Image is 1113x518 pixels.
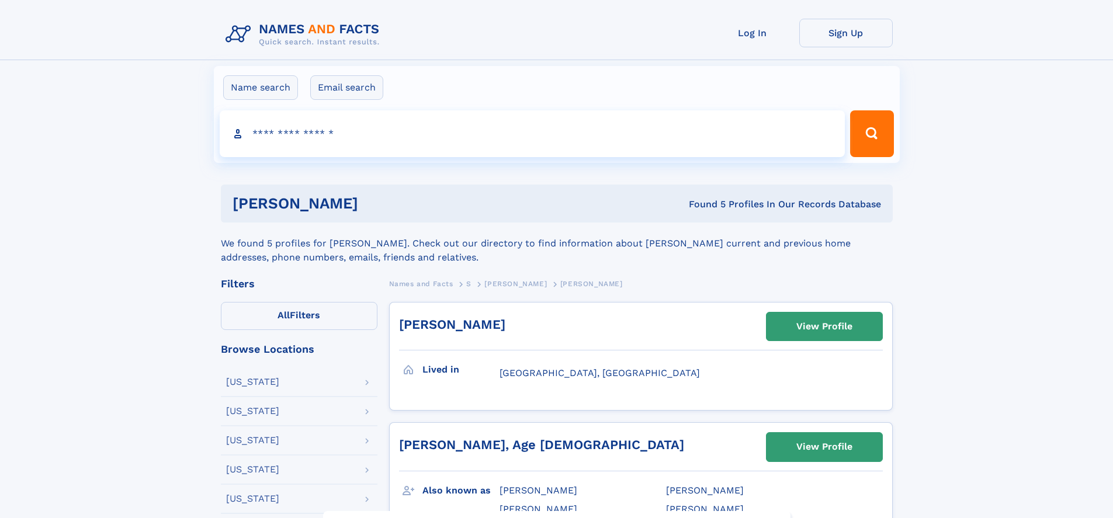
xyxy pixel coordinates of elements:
[523,198,881,211] div: Found 5 Profiles In Our Records Database
[500,503,577,514] span: [PERSON_NAME]
[221,279,377,289] div: Filters
[226,377,279,387] div: [US_STATE]
[500,485,577,496] span: [PERSON_NAME]
[799,19,893,47] a: Sign Up
[500,367,700,378] span: [GEOGRAPHIC_DATA], [GEOGRAPHIC_DATA]
[226,465,279,474] div: [US_STATE]
[223,75,298,100] label: Name search
[466,276,471,291] a: S
[226,436,279,445] div: [US_STATE]
[706,19,799,47] a: Log In
[221,302,377,330] label: Filters
[220,110,845,157] input: search input
[422,360,500,380] h3: Lived in
[484,280,547,288] span: [PERSON_NAME]
[666,503,744,514] span: [PERSON_NAME]
[226,406,279,416] div: [US_STATE]
[226,494,279,503] div: [US_STATE]
[399,317,505,332] a: [PERSON_NAME]
[399,437,684,452] a: [PERSON_NAME], Age [DEMOGRAPHIC_DATA]
[767,433,882,461] a: View Profile
[666,485,744,496] span: [PERSON_NAME]
[796,433,852,460] div: View Profile
[767,312,882,340] a: View Profile
[233,196,523,211] h1: [PERSON_NAME]
[850,110,893,157] button: Search Button
[466,280,471,288] span: S
[221,344,377,354] div: Browse Locations
[221,223,893,265] div: We found 5 profiles for [PERSON_NAME]. Check out our directory to find information about [PERSON_...
[389,276,453,291] a: Names and Facts
[484,276,547,291] a: [PERSON_NAME]
[560,280,623,288] span: [PERSON_NAME]
[422,481,500,500] h3: Also known as
[310,75,383,100] label: Email search
[221,19,389,50] img: Logo Names and Facts
[796,313,852,340] div: View Profile
[278,310,290,321] span: All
